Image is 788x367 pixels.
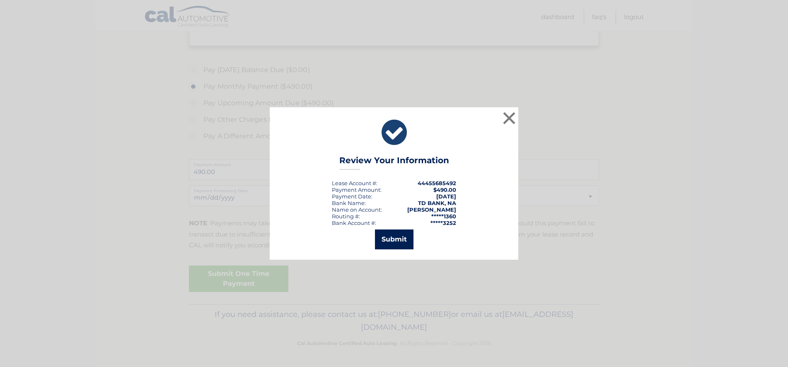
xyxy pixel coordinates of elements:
span: Payment Date [332,193,371,200]
div: Payment Amount: [332,186,382,193]
strong: [PERSON_NAME] [407,206,456,213]
button: × [501,110,517,126]
div: Bank Name: [332,200,366,206]
button: Submit [375,229,413,249]
strong: 44455685492 [418,180,456,186]
div: Lease Account #: [332,180,377,186]
div: Routing #: [332,213,360,220]
div: Bank Account #: [332,220,376,226]
h3: Review Your Information [339,155,449,170]
div: : [332,193,372,200]
span: [DATE] [436,193,456,200]
strong: TD BANK, NA [418,200,456,206]
span: $490.00 [433,186,456,193]
div: Name on Account: [332,206,382,213]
